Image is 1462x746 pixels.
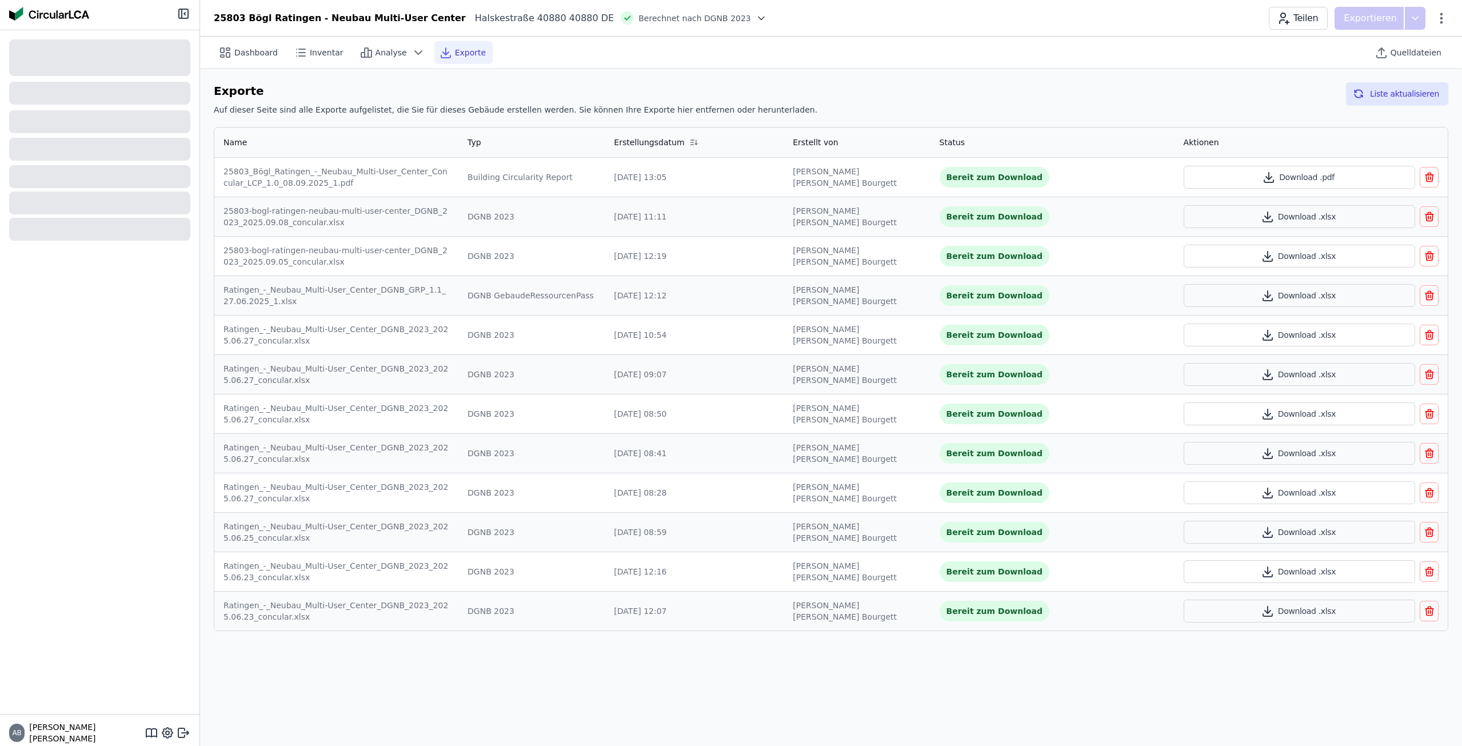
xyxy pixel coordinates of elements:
[940,285,1050,306] div: Bereit zum Download
[793,245,921,268] div: [PERSON_NAME] [PERSON_NAME] Bourgett
[940,404,1050,424] div: Bereit zum Download
[793,402,921,425] div: [PERSON_NAME] [PERSON_NAME] Bourgett
[793,521,921,544] div: [PERSON_NAME] [PERSON_NAME] Bourgett
[214,11,466,25] div: 25803 Bögl Ratingen - Neubau Multi-User Center
[1346,82,1448,105] button: Liste aktualisieren
[223,481,449,504] div: Ratingen_-_Neubau_Multi-User_Center_DGNB_2023_2025.06.27_concular.xlsx
[940,364,1050,385] div: Bereit zum Download
[223,284,449,307] div: Ratingen_-_Neubau_Multi-User_Center_DGNB_GRP_1.1_27.06.2025_1.xlsx
[223,324,449,346] div: Ratingen_-_Neubau_Multi-User_Center_DGNB_2023_2025.06.27_concular.xlsx
[1184,205,1416,228] button: Download .xlsx
[214,82,817,99] h6: Exporte
[614,171,774,183] div: [DATE] 13:05
[793,137,838,148] div: Erstellt von
[614,250,774,262] div: [DATE] 12:19
[1184,521,1416,544] button: Download .xlsx
[614,605,774,617] div: [DATE] 12:07
[468,137,481,148] div: Typ
[793,363,921,386] div: [PERSON_NAME] [PERSON_NAME] Bourgett
[12,729,21,736] span: AB
[25,721,145,744] span: [PERSON_NAME] [PERSON_NAME]
[223,166,449,189] div: 25803_Bögl_Ratingen_-_Neubau_Multi-User_Center_Concular_LCP_1.0_08.09.2025_1.pdf
[468,566,596,577] div: DGNB 2023
[1184,402,1416,425] button: Download .xlsx
[1269,7,1328,30] button: Teilen
[940,167,1050,188] div: Bereit zum Download
[940,206,1050,227] div: Bereit zum Download
[793,442,921,465] div: [PERSON_NAME] [PERSON_NAME] Bourgett
[793,205,921,228] div: [PERSON_NAME] [PERSON_NAME] Bourgett
[614,566,774,577] div: [DATE] 12:16
[234,47,278,58] span: Dashboard
[1184,481,1416,504] button: Download .xlsx
[1184,245,1416,268] button: Download .xlsx
[793,481,921,504] div: [PERSON_NAME] [PERSON_NAME] Bourgett
[468,171,596,183] div: Building Circularity Report
[223,560,449,583] div: Ratingen_-_Neubau_Multi-User_Center_DGNB_2023_2025.06.23_concular.xlsx
[940,601,1050,621] div: Bereit zum Download
[223,402,449,425] div: Ratingen_-_Neubau_Multi-User_Center_DGNB_2023_2025.06.27_concular.xlsx
[214,104,817,115] h6: Auf dieser Seite sind alle Exporte aufgelistet, die Sie für dieses Gebäude erstellen werden. Sie ...
[1344,11,1399,25] p: Exportieren
[223,205,449,228] div: 25803-bogl-ratingen-neubau-multi-user-center_DGNB_2023_2025.09.08_concular.xlsx
[614,408,774,420] div: [DATE] 08:50
[940,246,1050,266] div: Bereit zum Download
[223,521,449,544] div: Ratingen_-_Neubau_Multi-User_Center_DGNB_2023_2025.06.25_concular.xlsx
[1184,284,1416,307] button: Download .xlsx
[793,324,921,346] div: [PERSON_NAME] [PERSON_NAME] Bourgett
[466,11,614,25] div: Halskestraße 40880 40880 DE
[468,250,596,262] div: DGNB 2023
[1184,560,1416,583] button: Download .xlsx
[468,408,596,420] div: DGNB 2023
[1184,442,1416,465] button: Download .xlsx
[614,137,684,148] div: Erstellungsdatum
[1391,47,1441,58] span: Quelldateien
[376,47,407,58] span: Analyse
[468,290,596,301] div: DGNB GebaudeRessourcenPass
[1184,363,1416,386] button: Download .xlsx
[793,284,921,307] div: [PERSON_NAME] [PERSON_NAME] Bourgett
[614,369,774,380] div: [DATE] 09:07
[1184,324,1416,346] button: Download .xlsx
[614,329,774,341] div: [DATE] 10:54
[468,487,596,498] div: DGNB 2023
[223,245,449,268] div: 25803-bogl-ratingen-neubau-multi-user-center_DGNB_2023_2025.09.05_concular.xlsx
[223,363,449,386] div: Ratingen_-_Neubau_Multi-User_Center_DGNB_2023_2025.06.27_concular.xlsx
[455,47,486,58] span: Exporte
[1184,600,1416,623] button: Download .xlsx
[468,369,596,380] div: DGNB 2023
[793,560,921,583] div: [PERSON_NAME] [PERSON_NAME] Bourgett
[9,7,89,21] img: Concular
[614,211,774,222] div: [DATE] 11:11
[468,526,596,538] div: DGNB 2023
[614,526,774,538] div: [DATE] 08:59
[614,487,774,498] div: [DATE] 08:28
[468,448,596,459] div: DGNB 2023
[1184,166,1416,189] button: Download .pdf
[614,290,774,301] div: [DATE] 12:12
[940,325,1050,345] div: Bereit zum Download
[940,522,1050,542] div: Bereit zum Download
[940,137,965,148] div: Status
[223,137,247,148] div: Name
[468,605,596,617] div: DGNB 2023
[223,442,449,465] div: Ratingen_-_Neubau_Multi-User_Center_DGNB_2023_2025.06.27_concular.xlsx
[1184,137,1219,148] div: Aktionen
[940,561,1050,582] div: Bereit zum Download
[468,211,596,222] div: DGNB 2023
[468,329,596,341] div: DGNB 2023
[793,600,921,623] div: [PERSON_NAME] [PERSON_NAME] Bourgett
[793,166,921,189] div: [PERSON_NAME] [PERSON_NAME] Bourgett
[310,47,343,58] span: Inventar
[638,13,751,24] span: Berechnet nach DGNB 2023
[940,443,1050,464] div: Bereit zum Download
[940,482,1050,503] div: Bereit zum Download
[223,600,449,623] div: Ratingen_-_Neubau_Multi-User_Center_DGNB_2023_2025.06.23_concular.xlsx
[614,448,774,459] div: [DATE] 08:41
